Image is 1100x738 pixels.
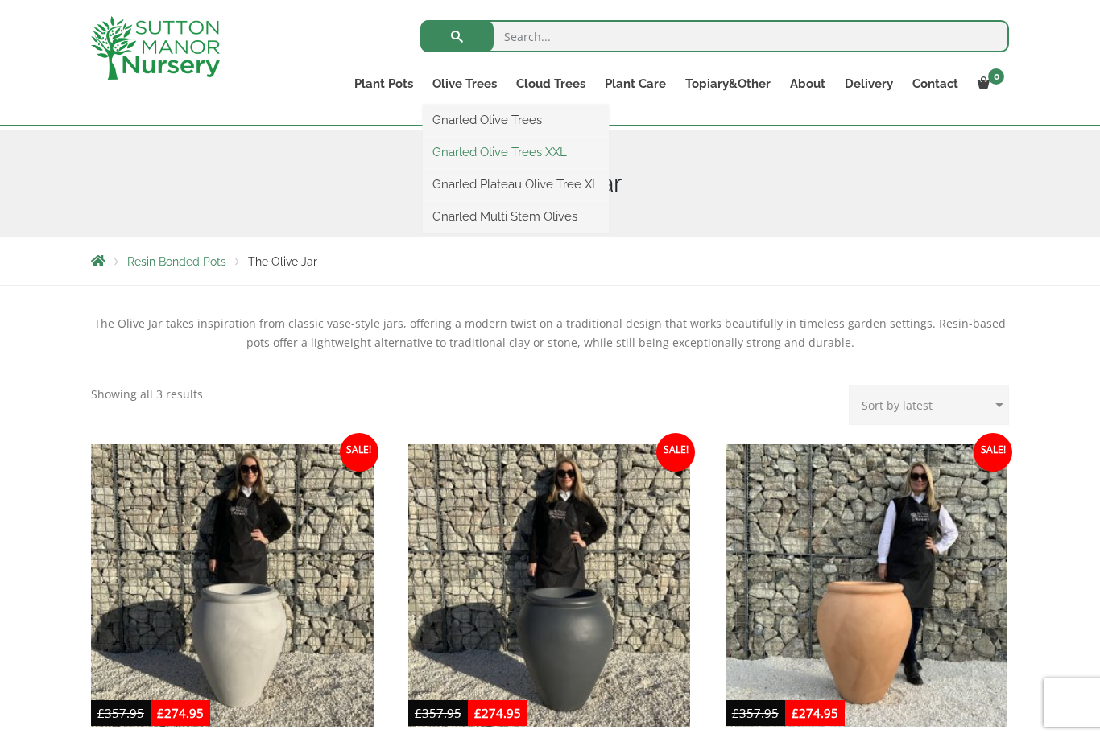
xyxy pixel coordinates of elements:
[835,72,903,95] a: Delivery
[420,20,1009,52] input: Search...
[91,444,374,727] img: The Olive Jar / Vase Colour Grey Stone
[408,444,691,727] img: The Olive Jar / Vase Colour Charcoal
[97,705,105,721] span: £
[849,385,1009,425] select: Shop order
[97,705,144,721] bdi: 357.95
[968,72,1009,95] a: 0
[656,433,695,472] span: Sale!
[157,705,204,721] bdi: 274.95
[474,705,521,721] bdi: 274.95
[423,72,507,95] a: Olive Trees
[415,705,422,721] span: £
[91,385,203,404] p: Showing all 3 results
[676,72,780,95] a: Topiary&Other
[157,705,164,721] span: £
[91,169,1009,198] h1: The Olive Jar
[345,72,423,95] a: Plant Pots
[340,433,378,472] span: Sale!
[974,433,1012,472] span: Sale!
[988,68,1004,85] span: 0
[423,172,609,196] a: Gnarled Plateau Olive Tree XL
[792,705,838,721] bdi: 274.95
[423,108,609,132] a: Gnarled Olive Trees
[792,705,799,721] span: £
[423,140,609,164] a: Gnarled Olive Trees XXL
[903,72,968,95] a: Contact
[91,314,1009,353] p: The Olive Jar takes inspiration from classic vase-style jars, offering a modern twist on a tradit...
[423,204,609,229] a: Gnarled Multi Stem Olives
[726,444,1008,727] img: The Olive Jar / Vase Colour Terracotta
[507,72,595,95] a: Cloud Trees
[248,255,317,268] span: The Olive Jar
[91,16,220,80] img: logo
[91,254,1009,267] nav: Breadcrumbs
[415,705,461,721] bdi: 357.95
[732,705,779,721] bdi: 357.95
[780,72,835,95] a: About
[474,705,482,721] span: £
[732,705,739,721] span: £
[595,72,676,95] a: Plant Care
[127,255,226,268] a: Resin Bonded Pots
